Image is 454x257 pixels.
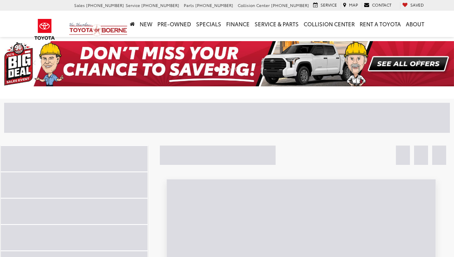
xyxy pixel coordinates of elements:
[252,11,301,37] a: Service & Parts: Opens in a new tab
[301,11,357,37] a: Collision Center
[410,2,424,8] span: Saved
[29,16,60,43] img: Toyota
[195,2,233,8] span: [PHONE_NUMBER]
[69,22,128,37] img: Vic Vaughan Toyota of Boerne
[357,11,403,37] a: Rent a Toyota
[372,2,391,8] span: Contact
[141,2,179,8] span: [PHONE_NUMBER]
[155,11,194,37] a: Pre-Owned
[271,2,309,8] span: [PHONE_NUMBER]
[341,2,360,9] a: Map
[238,2,270,8] span: Collision Center
[194,11,224,37] a: Specials
[127,11,137,37] a: Home
[86,2,124,8] span: [PHONE_NUMBER]
[400,2,426,9] a: My Saved Vehicles
[126,2,140,8] span: Service
[321,2,337,8] span: Service
[349,2,358,8] span: Map
[362,2,393,9] a: Contact
[311,2,339,9] a: Service
[224,11,252,37] a: Finance
[137,11,155,37] a: New
[403,11,427,37] a: About
[184,2,194,8] span: Parts
[74,2,85,8] span: Sales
